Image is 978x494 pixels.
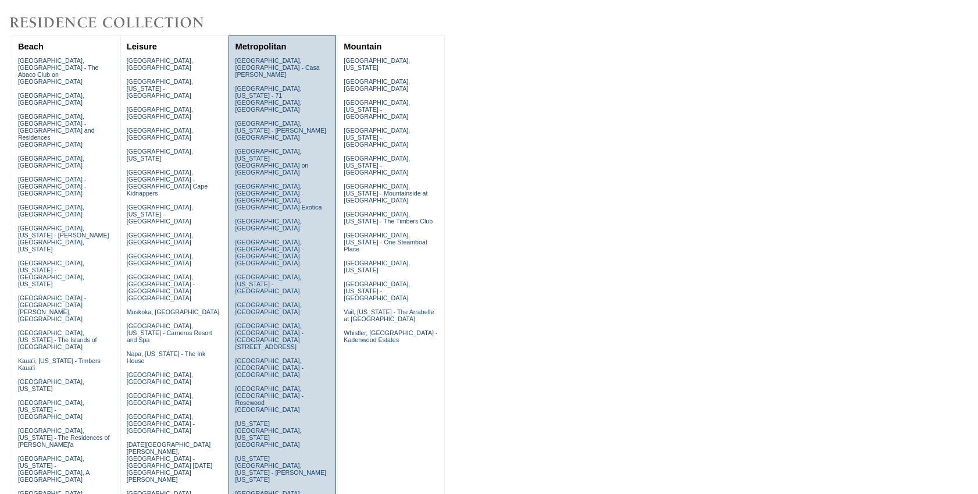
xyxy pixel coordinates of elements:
[18,42,44,51] a: Beach
[235,385,303,413] a: [GEOGRAPHIC_DATA], [GEOGRAPHIC_DATA] - Rosewood [GEOGRAPHIC_DATA]
[127,308,219,315] a: Muskoka, [GEOGRAPHIC_DATA]
[127,322,212,343] a: [GEOGRAPHIC_DATA], [US_STATE] - Carneros Resort and Spa
[344,57,410,71] a: [GEOGRAPHIC_DATA], [US_STATE]
[235,218,301,232] a: [GEOGRAPHIC_DATA], [GEOGRAPHIC_DATA]
[18,399,84,420] a: [GEOGRAPHIC_DATA], [US_STATE] - [GEOGRAPHIC_DATA]
[18,57,99,85] a: [GEOGRAPHIC_DATA], [GEOGRAPHIC_DATA] - The Abaco Club on [GEOGRAPHIC_DATA]
[344,211,433,225] a: [GEOGRAPHIC_DATA], [US_STATE] - The Timbers Club
[344,127,410,148] a: [GEOGRAPHIC_DATA], [US_STATE] - [GEOGRAPHIC_DATA]
[18,113,95,148] a: [GEOGRAPHIC_DATA], [GEOGRAPHIC_DATA] - [GEOGRAPHIC_DATA] and Residences [GEOGRAPHIC_DATA]
[235,301,301,315] a: [GEOGRAPHIC_DATA], [GEOGRAPHIC_DATA]
[235,357,303,378] a: [GEOGRAPHIC_DATA], [GEOGRAPHIC_DATA] - [GEOGRAPHIC_DATA]
[344,308,434,322] a: Vail, [US_STATE] - The Arrabelle at [GEOGRAPHIC_DATA]
[127,42,157,51] a: Leisure
[18,225,109,253] a: [GEOGRAPHIC_DATA], [US_STATE] - [PERSON_NAME][GEOGRAPHIC_DATA], [US_STATE]
[344,232,427,253] a: [GEOGRAPHIC_DATA], [US_STATE] - One Steamboat Place
[344,42,381,51] a: Mountain
[235,322,303,350] a: [GEOGRAPHIC_DATA], [GEOGRAPHIC_DATA] - [GEOGRAPHIC_DATA][STREET_ADDRESS]
[235,273,301,294] a: [GEOGRAPHIC_DATA], [US_STATE] - [GEOGRAPHIC_DATA]
[344,155,410,176] a: [GEOGRAPHIC_DATA], [US_STATE] - [GEOGRAPHIC_DATA]
[127,57,193,71] a: [GEOGRAPHIC_DATA], [GEOGRAPHIC_DATA]
[235,455,326,483] a: [US_STATE][GEOGRAPHIC_DATA], [US_STATE] - [PERSON_NAME] [US_STATE]
[344,183,427,204] a: [GEOGRAPHIC_DATA], [US_STATE] - Mountainside at [GEOGRAPHIC_DATA]
[127,350,206,364] a: Napa, [US_STATE] - The Ink House
[235,148,308,176] a: [GEOGRAPHIC_DATA], [US_STATE] - [GEOGRAPHIC_DATA] on [GEOGRAPHIC_DATA]
[127,392,193,406] a: [GEOGRAPHIC_DATA], [GEOGRAPHIC_DATA]
[18,92,84,106] a: [GEOGRAPHIC_DATA], [GEOGRAPHIC_DATA]
[18,357,101,371] a: Kaua'i, [US_STATE] - Timbers Kaua'i
[127,253,193,266] a: [GEOGRAPHIC_DATA], [GEOGRAPHIC_DATA]
[18,260,84,287] a: [GEOGRAPHIC_DATA], [US_STATE] - [GEOGRAPHIC_DATA], [US_STATE]
[127,232,193,246] a: [GEOGRAPHIC_DATA], [GEOGRAPHIC_DATA]
[344,78,410,92] a: [GEOGRAPHIC_DATA], [GEOGRAPHIC_DATA]
[127,441,212,483] a: [DATE][GEOGRAPHIC_DATA][PERSON_NAME], [GEOGRAPHIC_DATA] - [GEOGRAPHIC_DATA] [DATE][GEOGRAPHIC_DAT...
[127,204,193,225] a: [GEOGRAPHIC_DATA], [US_STATE] - [GEOGRAPHIC_DATA]
[127,106,193,120] a: [GEOGRAPHIC_DATA], [GEOGRAPHIC_DATA]
[344,280,410,301] a: [GEOGRAPHIC_DATA], [US_STATE] - [GEOGRAPHIC_DATA]
[127,273,195,301] a: [GEOGRAPHIC_DATA], [GEOGRAPHIC_DATA] - [GEOGRAPHIC_DATA] [GEOGRAPHIC_DATA]
[18,155,84,169] a: [GEOGRAPHIC_DATA], [GEOGRAPHIC_DATA]
[127,169,208,197] a: [GEOGRAPHIC_DATA], [GEOGRAPHIC_DATA] - [GEOGRAPHIC_DATA] Cape Kidnappers
[18,378,84,392] a: [GEOGRAPHIC_DATA], [US_STATE]
[127,127,193,141] a: [GEOGRAPHIC_DATA], [GEOGRAPHIC_DATA]
[127,371,193,385] a: [GEOGRAPHIC_DATA], [GEOGRAPHIC_DATA]
[235,85,301,113] a: [GEOGRAPHIC_DATA], [US_STATE] - 71 [GEOGRAPHIC_DATA], [GEOGRAPHIC_DATA]
[127,148,193,162] a: [GEOGRAPHIC_DATA], [US_STATE]
[344,260,410,273] a: [GEOGRAPHIC_DATA], [US_STATE]
[235,239,303,266] a: [GEOGRAPHIC_DATA], [GEOGRAPHIC_DATA] - [GEOGRAPHIC_DATA] [GEOGRAPHIC_DATA]
[18,176,86,197] a: [GEOGRAPHIC_DATA] - [GEOGRAPHIC_DATA] - [GEOGRAPHIC_DATA]
[18,204,84,218] a: [GEOGRAPHIC_DATA], [GEOGRAPHIC_DATA]
[344,99,410,120] a: [GEOGRAPHIC_DATA], [US_STATE] - [GEOGRAPHIC_DATA]
[18,455,90,483] a: [GEOGRAPHIC_DATA], [US_STATE] - [GEOGRAPHIC_DATA], A [GEOGRAPHIC_DATA]
[344,329,437,343] a: Whistler, [GEOGRAPHIC_DATA] - Kadenwood Estates
[235,120,326,141] a: [GEOGRAPHIC_DATA], [US_STATE] - [PERSON_NAME][GEOGRAPHIC_DATA]
[127,78,193,99] a: [GEOGRAPHIC_DATA], [US_STATE] - [GEOGRAPHIC_DATA]
[235,420,301,448] a: [US_STATE][GEOGRAPHIC_DATA], [US_STATE][GEOGRAPHIC_DATA]
[127,413,195,434] a: [GEOGRAPHIC_DATA], [GEOGRAPHIC_DATA] - [GEOGRAPHIC_DATA]
[6,11,233,34] img: Destinations by Exclusive Resorts
[18,427,110,448] a: [GEOGRAPHIC_DATA], [US_STATE] - The Residences of [PERSON_NAME]'a
[18,294,86,322] a: [GEOGRAPHIC_DATA] - [GEOGRAPHIC_DATA][PERSON_NAME], [GEOGRAPHIC_DATA]
[235,42,286,51] a: Metropolitan
[235,57,319,78] a: [GEOGRAPHIC_DATA], [GEOGRAPHIC_DATA] - Casa [PERSON_NAME]
[18,329,97,350] a: [GEOGRAPHIC_DATA], [US_STATE] - The Islands of [GEOGRAPHIC_DATA]
[235,183,322,211] a: [GEOGRAPHIC_DATA], [GEOGRAPHIC_DATA] - [GEOGRAPHIC_DATA], [GEOGRAPHIC_DATA] Exotica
